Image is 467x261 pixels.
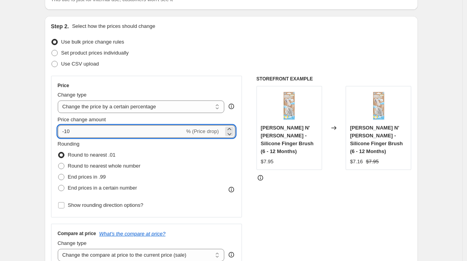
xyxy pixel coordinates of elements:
h3: Price [58,82,69,89]
span: % (Price drop) [186,128,219,134]
span: Price change amount [58,117,106,122]
p: Select how the prices should change [72,22,155,30]
span: End prices in .99 [68,174,106,180]
span: Use bulk price change rules [61,39,124,45]
span: Set product prices individually [61,50,129,56]
div: $7.95 [261,158,274,166]
span: Change type [58,92,87,98]
div: $7.16 [350,158,363,166]
h2: Step 2. [51,22,69,30]
input: -15 [58,125,185,138]
h3: Compare at price [58,230,96,237]
strike: $7.95 [366,158,379,166]
div: help [227,251,235,259]
span: Show rounding direction options? [68,202,143,208]
button: What's the compare at price? [99,231,166,237]
span: [PERSON_NAME] N' [PERSON_NAME] - Silicone Finger Brush (6 - 12 Months) [261,125,313,154]
span: [PERSON_NAME] N' [PERSON_NAME] - Silicone Finger Brush (6 - 12 Months) [350,125,403,154]
span: Use CSV upload [61,61,99,67]
span: Round to nearest whole number [68,163,141,169]
span: Change type [58,240,87,246]
span: Round to nearest .01 [68,152,115,158]
span: Rounding [58,141,80,147]
img: Go-For-Zero-Australia-Jack-n-Jill-Silicon-Finger-Brush_-6-to-12-Months_80x.png [363,90,394,122]
img: Go-For-Zero-Australia-Jack-n-Jill-Silicon-Finger-Brush_-6-to-12-Months_80x.png [273,90,305,122]
div: help [227,102,235,110]
h6: STOREFRONT EXAMPLE [256,76,412,82]
span: End prices in a certain number [68,185,137,191]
